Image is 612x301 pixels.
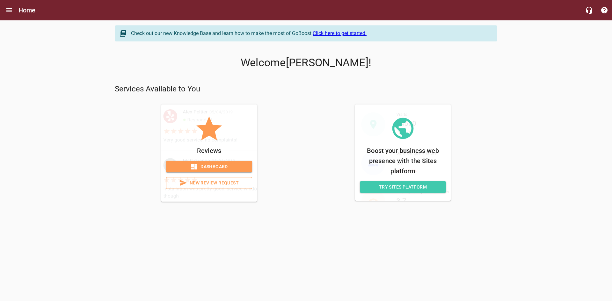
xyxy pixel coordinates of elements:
[2,3,17,18] button: Open drawer
[360,181,446,193] a: Try Sites Platform
[597,3,612,18] button: Support Portal
[115,56,497,69] p: Welcome [PERSON_NAME] !
[171,163,247,171] span: Dashboard
[131,30,491,37] div: Check out our new Knowledge Base and learn how to make the most of GoBoost.
[115,84,497,94] p: Services Available to You
[313,30,367,36] a: Click here to get started.
[166,146,252,156] p: Reviews
[18,5,36,15] h6: Home
[365,183,441,191] span: Try Sites Platform
[171,179,247,187] span: New Review Request
[360,146,446,176] p: Boost your business web presence with the Sites platform
[581,3,597,18] button: Live Chat
[166,161,252,173] a: Dashboard
[166,177,252,189] a: New Review Request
